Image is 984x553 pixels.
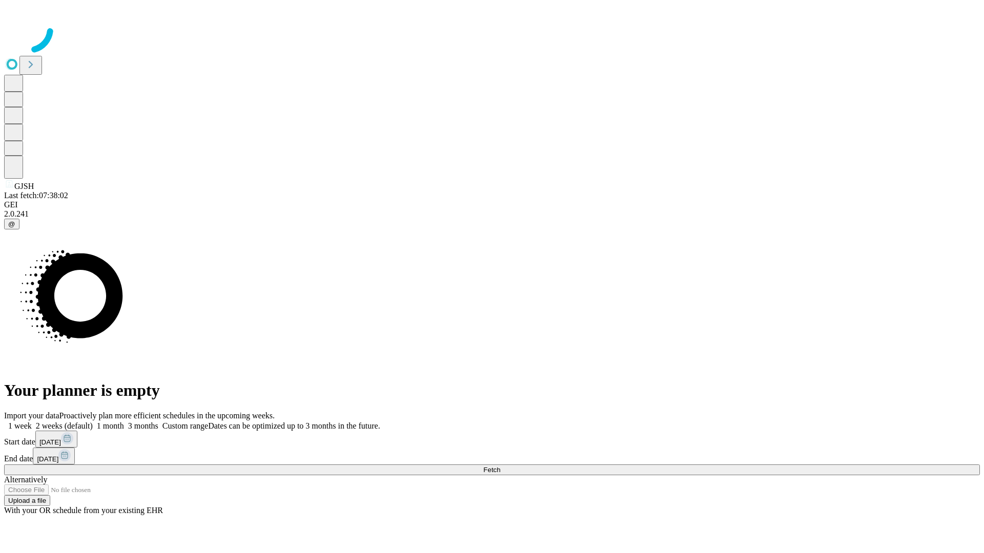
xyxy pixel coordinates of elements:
[4,200,980,209] div: GEI
[8,421,32,430] span: 1 week
[128,421,158,430] span: 3 months
[36,421,93,430] span: 2 weeks (default)
[97,421,124,430] span: 1 month
[35,431,77,448] button: [DATE]
[8,220,15,228] span: @
[4,475,47,484] span: Alternatively
[162,421,208,430] span: Custom range
[4,381,980,400] h1: Your planner is empty
[4,495,50,506] button: Upload a file
[33,448,75,464] button: [DATE]
[4,411,59,420] span: Import your data
[4,448,980,464] div: End date
[208,421,380,430] span: Dates can be optimized up to 3 months in the future.
[39,438,61,446] span: [DATE]
[4,431,980,448] div: Start date
[59,411,275,420] span: Proactively plan more efficient schedules in the upcoming weeks.
[4,191,68,200] span: Last fetch: 07:38:02
[14,182,34,190] span: GJSH
[4,506,163,515] span: With your OR schedule from your existing EHR
[483,466,500,474] span: Fetch
[4,219,19,229] button: @
[37,455,58,463] span: [DATE]
[4,464,980,475] button: Fetch
[4,209,980,219] div: 2.0.241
